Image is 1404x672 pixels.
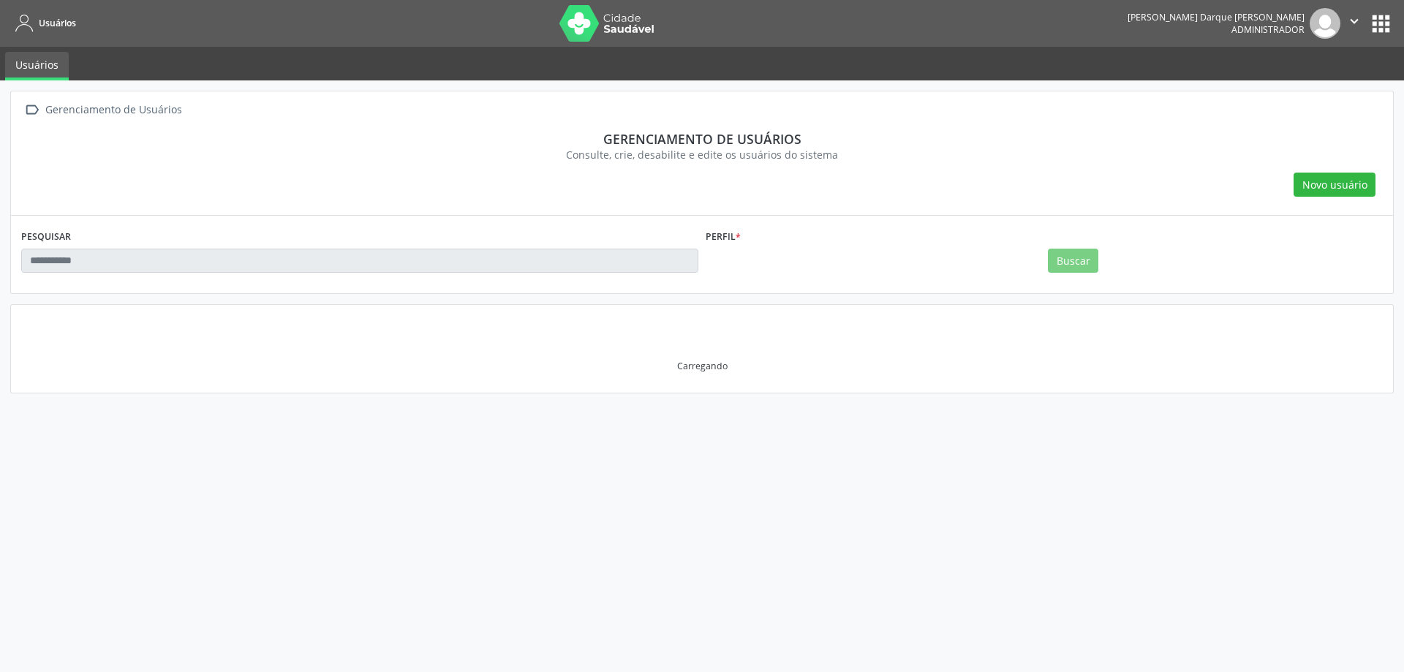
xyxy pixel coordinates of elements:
span: Usuários [39,17,76,29]
a: Usuários [10,11,76,35]
label: PESQUISAR [21,226,71,249]
div: Gerenciamento de Usuários [42,99,184,121]
button: apps [1368,11,1394,37]
i:  [1346,13,1362,29]
div: Gerenciamento de usuários [31,131,1373,147]
div: Consulte, crie, desabilite e edite os usuários do sistema [31,147,1373,162]
span: Administrador [1231,23,1305,36]
button: Novo usuário [1294,173,1375,197]
button:  [1340,8,1368,39]
div: [PERSON_NAME] Darque [PERSON_NAME] [1128,11,1305,23]
a:  Gerenciamento de Usuários [21,99,184,121]
img: img [1310,8,1340,39]
a: Usuários [5,52,69,80]
div: Carregando [677,360,728,372]
i:  [21,99,42,121]
span: Novo usuário [1302,177,1367,192]
button: Buscar [1048,249,1098,273]
label: Perfil [706,226,741,249]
